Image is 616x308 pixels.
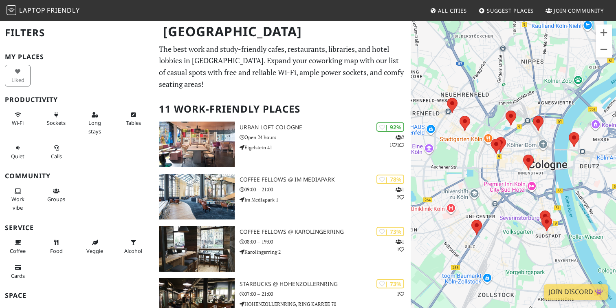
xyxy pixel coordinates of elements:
[542,3,607,18] a: Join Community
[82,236,108,257] button: Veggie
[240,196,411,204] p: Im Mediapark 1
[376,227,404,236] div: | 73%
[240,248,411,256] p: Karolingerring 2
[82,108,108,138] button: Long stays
[396,238,404,253] p: 1 1
[5,236,31,257] button: Coffee
[389,133,404,149] p: 2 1 1
[5,172,149,180] h3: Community
[51,153,62,160] span: Video/audio calls
[154,174,411,219] a: Coffee Fellows @ Im Mediapark | 78% 12 Coffee Fellows @ Im Mediapark 09:00 – 21:00 Im Mediapark 1
[121,236,146,257] button: Alcohol
[47,6,79,15] span: Friendly
[438,7,467,14] span: All Cities
[376,279,404,288] div: | 73%
[475,3,537,18] a: Suggest Places
[554,7,604,14] span: Join Community
[44,184,69,206] button: Groups
[159,122,235,167] img: URBAN LOFT Cologne
[44,236,69,257] button: Food
[376,122,404,132] div: | 92%
[396,186,404,201] p: 1 2
[44,108,69,130] button: Sockets
[126,119,141,126] span: Work-friendly tables
[240,228,411,235] h3: Coffee Fellows @ Karolingerring
[156,20,409,43] h1: [GEOGRAPHIC_DATA]
[47,119,66,126] span: Power sockets
[397,290,404,298] p: 1
[427,3,470,18] a: All Cities
[5,184,31,214] button: Work vibe
[88,119,101,135] span: Long stays
[240,281,411,288] h3: Starbucks @ Hohenzollernring
[47,195,65,203] span: Group tables
[12,119,24,126] span: Stable Wi-Fi
[240,133,411,141] p: Open 24 hours
[50,247,63,255] span: Food
[154,122,411,167] a: URBAN LOFT Cologne | 92% 211 URBAN LOFT Cologne Open 24 hours Eigelstein 41
[240,144,411,151] p: Eigelstein 41
[5,53,149,61] h3: My Places
[240,176,411,183] h3: Coffee Fellows @ Im Mediapark
[7,4,80,18] a: LaptopFriendly LaptopFriendly
[159,43,406,90] p: The best work and study-friendly cafes, restaurants, libraries, and hotel lobbies in [GEOGRAPHIC_...
[376,175,404,184] div: | 78%
[159,226,235,272] img: Coffee Fellows @ Karolingerring
[5,20,149,45] h2: Filters
[19,6,46,15] span: Laptop
[5,108,31,130] button: Wi-Fi
[121,108,146,130] button: Tables
[487,7,534,14] span: Suggest Places
[596,24,612,41] button: Zoom in
[596,41,612,58] button: Zoom out
[11,153,24,160] span: Quiet
[240,124,411,131] h3: URBAN LOFT Cologne
[240,186,411,193] p: 09:00 – 21:00
[240,290,411,298] p: 07:00 – 21:00
[11,195,24,211] span: People working
[10,247,26,255] span: Coffee
[154,226,411,272] a: Coffee Fellows @ Karolingerring | 73% 11 Coffee Fellows @ Karolingerring 08:00 – 19:00 Karolinger...
[5,261,31,282] button: Cards
[544,284,608,300] a: Join Discord 👾
[240,238,411,246] p: 08:00 – 19:00
[5,141,31,163] button: Quiet
[124,247,142,255] span: Alcohol
[5,96,149,104] h3: Productivity
[159,97,406,122] h2: 11 Work-Friendly Places
[7,5,16,15] img: LaptopFriendly
[5,292,149,299] h3: Space
[159,174,235,219] img: Coffee Fellows @ Im Mediapark
[240,300,411,308] p: HOHENZOLLERNRING, RING KARREE 70
[11,272,25,279] span: Credit cards
[86,247,103,255] span: Veggie
[44,141,69,163] button: Calls
[5,224,149,232] h3: Service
